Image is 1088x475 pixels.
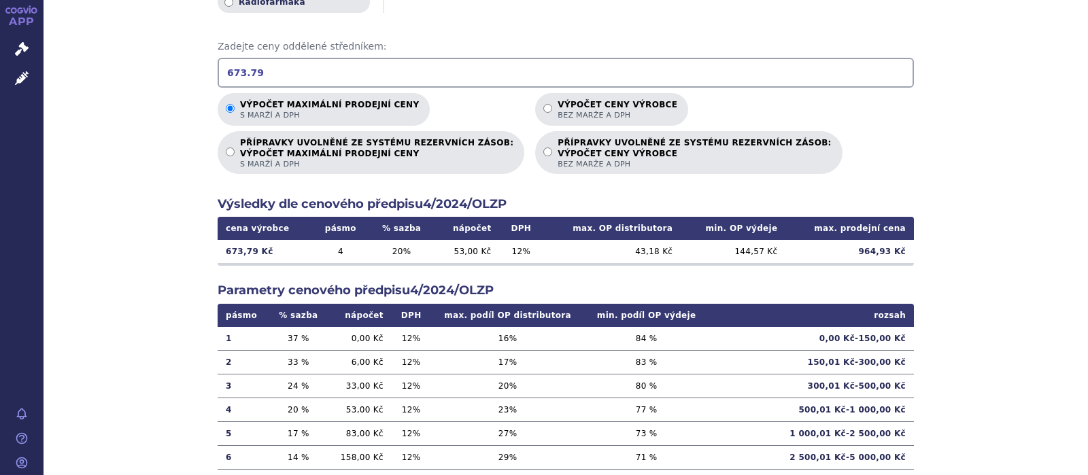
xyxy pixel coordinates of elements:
[218,327,269,351] td: 1
[369,240,434,263] td: 20 %
[430,327,584,351] td: 16 %
[785,240,914,263] td: 964,93 Kč
[585,327,709,351] td: 84 %
[328,350,391,374] td: 6,00 Kč
[226,147,235,156] input: PŘÍPRAVKY UVOLNĚNÉ ZE SYSTÉMU REZERVNÍCH ZÁSOB:VÝPOČET MAXIMÁLNÍ PRODEJNÍ CENYs marží a DPH
[269,350,328,374] td: 33 %
[328,398,391,421] td: 53,00 Kč
[435,217,500,240] th: nápočet
[785,217,914,240] th: max. prodejní cena
[585,350,709,374] td: 83 %
[312,240,369,263] td: 4
[392,398,431,421] td: 12 %
[558,100,677,120] p: Výpočet ceny výrobce
[218,374,269,398] td: 3
[430,421,584,445] td: 27 %
[312,217,369,240] th: pásmo
[558,148,831,159] strong: VÝPOČET CENY VÝROBCE
[226,104,235,113] input: Výpočet maximální prodejní cenys marží a DPH
[269,421,328,445] td: 17 %
[218,398,269,421] td: 4
[709,445,914,469] td: 2 500,01 Kč - 5 000,00 Kč
[709,398,914,421] td: 500,01 Kč - 1 000,00 Kč
[585,374,709,398] td: 80 %
[240,110,419,120] span: s marží a DPH
[269,445,328,469] td: 14 %
[709,350,914,374] td: 150,01 Kč - 300,00 Kč
[392,374,431,398] td: 12 %
[543,240,681,263] td: 43,18 Kč
[218,350,269,374] td: 2
[709,327,914,351] td: 0,00 Kč - 150,00 Kč
[328,421,391,445] td: 83,00 Kč
[218,421,269,445] td: 5
[543,147,552,156] input: PŘÍPRAVKY UVOLNĚNÉ ZE SYSTÉMU REZERVNÍCH ZÁSOB:VÝPOČET CENY VÝROBCEbez marže a DPH
[681,240,785,263] td: 144,57 Kč
[392,327,431,351] td: 12 %
[430,445,584,469] td: 29 %
[240,159,513,169] span: s marží a DPH
[430,374,584,398] td: 20 %
[543,104,552,113] input: Výpočet ceny výrobcebez marže a DPH
[218,240,312,263] td: 673,79 Kč
[558,110,677,120] span: bez marže a DPH
[392,350,431,374] td: 12 %
[269,327,328,351] td: 37 %
[585,398,709,421] td: 77 %
[500,217,543,240] th: DPH
[240,138,513,169] p: PŘÍPRAVKY UVOLNĚNÉ ZE SYSTÉMU REZERVNÍCH ZÁSOB:
[585,304,709,327] th: min. podíl OP výdeje
[269,304,328,327] th: % sazba
[218,217,312,240] th: cena výrobce
[328,327,391,351] td: 0,00 Kč
[328,304,391,327] th: nápočet
[709,374,914,398] td: 300,01 Kč - 500,00 Kč
[558,138,831,169] p: PŘÍPRAVKY UVOLNĚNÉ ZE SYSTÉMU REZERVNÍCH ZÁSOB:
[585,421,709,445] td: 73 %
[240,148,513,159] strong: VÝPOČET MAXIMÁLNÍ PRODEJNÍ CENY
[369,217,434,240] th: % sazba
[500,240,543,263] td: 12 %
[218,196,914,213] h2: Výsledky dle cenového předpisu 4/2024/OLZP
[392,445,431,469] td: 12 %
[430,350,584,374] td: 17 %
[585,445,709,469] td: 71 %
[218,58,914,88] input: Zadejte ceny oddělené středníkem
[558,159,831,169] span: bez marže a DPH
[218,282,914,299] h2: Parametry cenového předpisu 4/2024/OLZP
[269,398,328,421] td: 20 %
[430,398,584,421] td: 23 %
[240,100,419,120] p: Výpočet maximální prodejní ceny
[269,374,328,398] td: 24 %
[435,240,500,263] td: 53,00 Kč
[430,304,584,327] th: max. podíl OP distributora
[218,445,269,469] td: 6
[328,445,391,469] td: 158,00 Kč
[392,304,431,327] th: DPH
[709,421,914,445] td: 1 000,01 Kč - 2 500,00 Kč
[218,40,914,54] span: Zadejte ceny oddělené středníkem:
[681,217,785,240] th: min. OP výdeje
[543,217,681,240] th: max. OP distributora
[392,421,431,445] td: 12 %
[709,304,914,327] th: rozsah
[328,374,391,398] td: 33,00 Kč
[218,304,269,327] th: pásmo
